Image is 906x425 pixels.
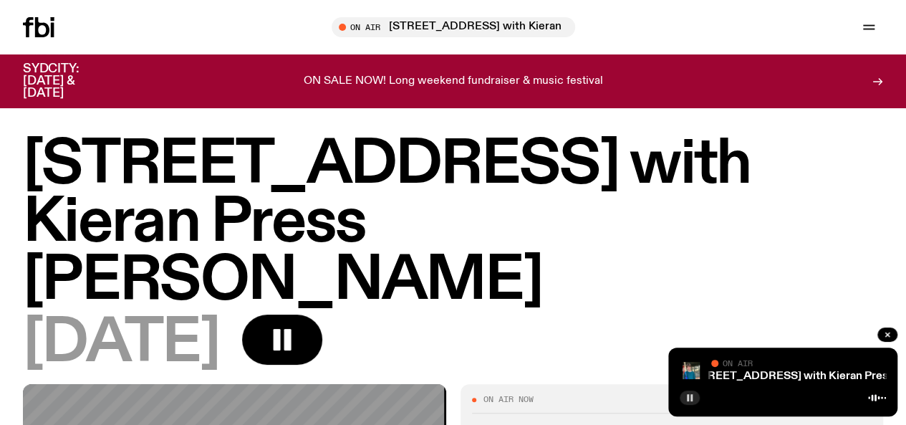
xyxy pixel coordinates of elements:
span: On Air Now [483,396,534,403]
span: [DATE] [23,315,219,373]
button: On Air[STREET_ADDRESS] with Kieran Press [PERSON_NAME] [332,17,575,37]
h1: [STREET_ADDRESS] with Kieran Press [PERSON_NAME] [23,136,883,310]
h3: SYDCITY: [DATE] & [DATE] [23,63,115,100]
span: On Air [723,358,753,368]
p: ON SALE NOW! Long weekend fundraiser & music festival [304,75,603,88]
